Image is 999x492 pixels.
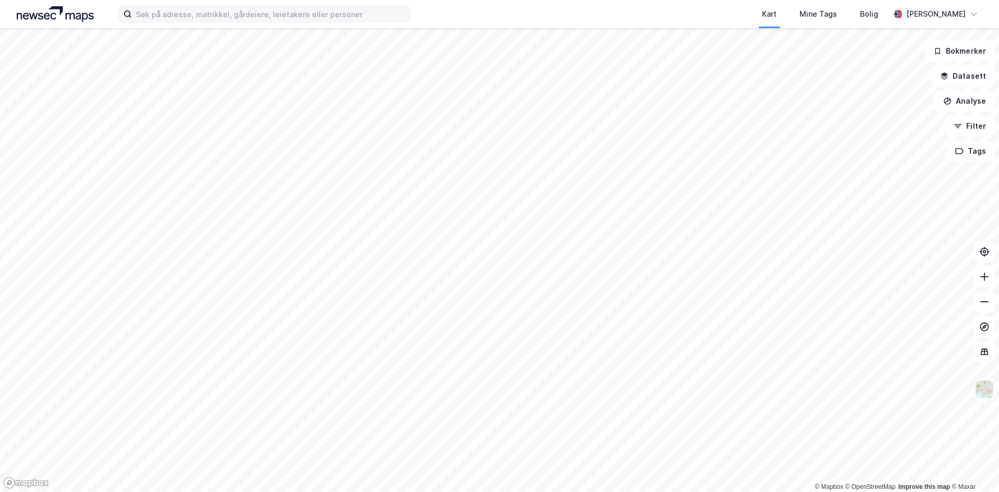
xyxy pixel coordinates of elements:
a: Mapbox [815,483,843,490]
button: Tags [946,141,995,162]
img: logo.a4113a55bc3d86da70a041830d287a7e.svg [17,6,94,22]
div: [PERSON_NAME] [906,8,966,20]
a: Improve this map [898,483,950,490]
button: Bokmerker [925,41,995,62]
img: Z [975,379,994,399]
button: Analyse [934,91,995,112]
input: Søk på adresse, matrikkel, gårdeiere, leietakere eller personer [132,6,410,22]
iframe: Chat Widget [947,442,999,492]
button: Filter [945,116,995,137]
div: Bolig [860,8,878,20]
div: Mine Tags [800,8,837,20]
a: OpenStreetMap [845,483,896,490]
button: Datasett [931,66,995,87]
div: Kart [762,8,777,20]
a: Mapbox homepage [3,477,49,489]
